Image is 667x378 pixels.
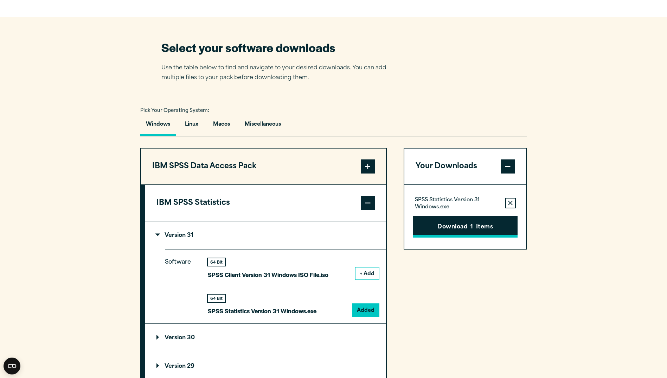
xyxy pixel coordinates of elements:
button: + Add [355,267,379,279]
button: Your Downloads [404,149,526,184]
p: Version 29 [156,364,194,369]
button: Download1Items [413,216,518,238]
button: Macos [207,116,236,136]
p: SPSS Client Version 31 Windows ISO File.iso [208,270,328,280]
button: Linux [179,116,204,136]
button: IBM SPSS Data Access Pack [141,149,386,184]
span: 1 [470,223,473,232]
button: Open CMP widget [4,358,20,374]
p: Version 30 [156,335,195,341]
button: Windows [140,116,176,136]
p: Version 31 [156,233,193,238]
button: Miscellaneous [239,116,287,136]
div: 64 Bit [208,295,225,302]
button: IBM SPSS Statistics [145,185,386,221]
summary: Version 31 [145,221,386,250]
p: Use the table below to find and navigate to your desired downloads. You can add multiple files to... [161,63,397,83]
button: Added [353,304,379,316]
div: 64 Bit [208,258,225,266]
p: SPSS Statistics Version 31 Windows.exe [415,197,500,211]
span: Pick Your Operating System: [140,108,209,113]
p: SPSS Statistics Version 31 Windows.exe [208,306,316,316]
div: Your Downloads [404,184,526,249]
h2: Select your software downloads [161,39,397,55]
summary: Version 30 [145,324,386,352]
p: Software [165,257,197,310]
